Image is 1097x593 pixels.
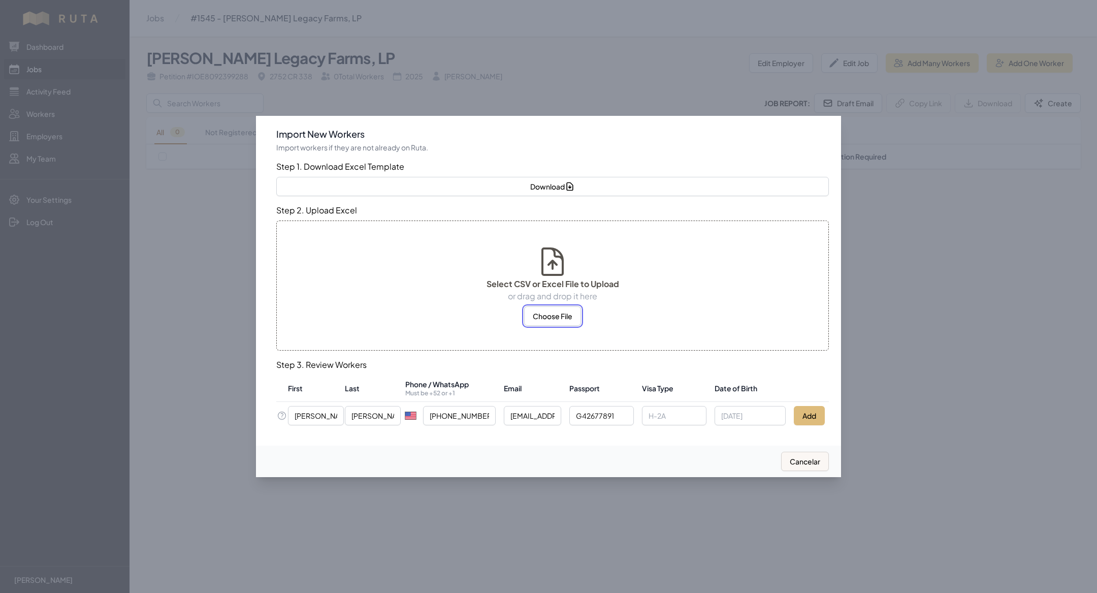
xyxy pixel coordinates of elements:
[344,375,401,402] th: Last
[487,290,619,302] p: or drag and drop it here
[276,177,829,196] button: Download
[794,406,825,425] button: Add
[423,406,496,425] input: Enter phone number
[401,375,500,402] th: Phone / WhatsApp
[565,375,638,402] th: Passport
[276,359,829,371] h3: Step 3. Review Workers
[781,452,829,471] button: Cancelar
[500,375,565,402] th: Email
[287,375,344,402] th: First
[638,375,711,402] th: Visa Type
[711,375,789,402] th: Date of Birth
[524,306,581,326] button: Choose File
[276,142,829,152] p: Import workers if they are not already on Ruta.
[405,389,496,397] p: Must be +52 or +1
[276,128,829,140] h3: Import New Workers
[276,161,829,173] h3: Step 1. Download Excel Template
[487,278,619,290] p: Select CSV or Excel File to Upload
[276,204,829,216] h3: Step 2. Upload Excel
